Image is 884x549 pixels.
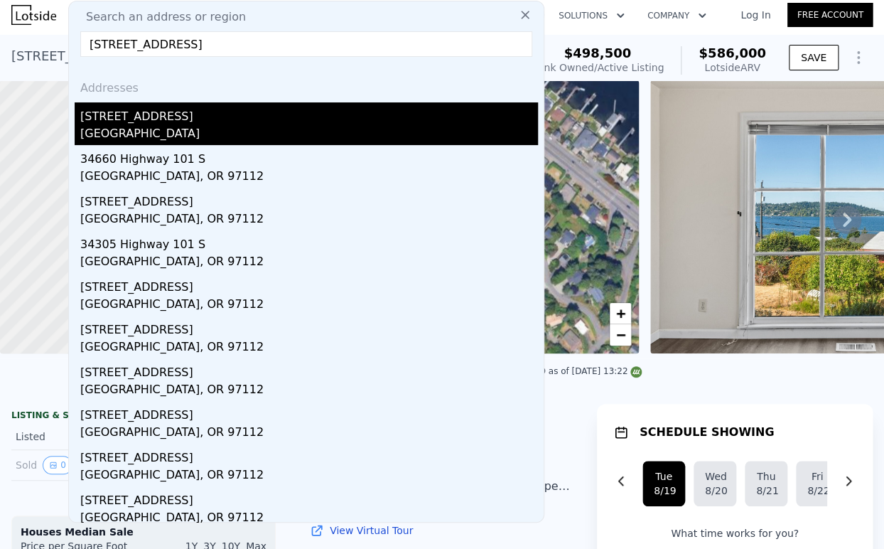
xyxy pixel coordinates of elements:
[80,31,532,57] input: Enter an address, city, region, neighborhood or zip code
[80,102,538,125] div: [STREET_ADDRESS]
[310,523,574,538] a: View Virtual Tour
[80,316,538,339] div: [STREET_ADDRESS]
[597,62,664,73] span: Active Listing
[11,410,276,424] div: LISTING & SALE HISTORY
[547,3,636,28] button: Solutions
[796,461,839,506] button: Fri8/22
[80,296,538,316] div: [GEOGRAPHIC_DATA], OR 97112
[610,303,631,324] a: Zoom in
[654,469,674,484] div: Tue
[80,230,538,253] div: 34305 Highway 101 S
[756,469,776,484] div: Thu
[640,424,774,441] h1: SCHEDULE SHOWING
[80,444,538,467] div: [STREET_ADDRESS]
[610,324,631,346] a: Zoom out
[75,68,538,102] div: Addresses
[80,145,538,168] div: 34660 Highway 101 S
[531,62,597,73] span: Bank Owned /
[21,525,266,539] div: Houses Median Sale
[642,461,685,506] button: Tue8/19
[630,366,642,378] img: NWMLS Logo
[745,461,787,506] button: Thu8/21
[807,484,827,498] div: 8/22
[80,424,538,444] div: [GEOGRAPHIC_DATA], OR 97112
[80,253,538,273] div: [GEOGRAPHIC_DATA], OR 97112
[11,5,56,25] img: Lotside
[636,3,718,28] button: Company
[11,46,485,66] div: [STREET_ADDRESS][PERSON_NAME] , [PERSON_NAME]-Skyway , WA 98178
[75,9,246,26] span: Search an address or region
[614,526,856,540] p: What time works for you?
[80,486,538,509] div: [STREET_ADDRESS]
[654,484,674,498] div: 8/19
[80,401,538,424] div: [STREET_ADDRESS]
[789,45,839,70] button: SAVE
[756,484,776,498] div: 8/21
[43,456,72,474] button: View historical data
[844,43,873,72] button: Show Options
[616,304,625,322] span: +
[616,326,625,343] span: −
[16,456,132,474] div: Sold
[699,60,766,75] div: Lotside ARV
[80,273,538,296] div: [STREET_ADDRESS]
[80,168,538,188] div: [GEOGRAPHIC_DATA], OR 97112
[80,210,538,230] div: [GEOGRAPHIC_DATA], OR 97112
[705,469,725,484] div: Wed
[80,467,538,486] div: [GEOGRAPHIC_DATA], OR 97112
[80,381,538,401] div: [GEOGRAPHIC_DATA], OR 97112
[80,188,538,210] div: [STREET_ADDRESS]
[16,430,132,444] div: Listed
[564,46,631,60] span: $498,500
[694,461,736,506] button: Wed8/20
[723,8,787,22] a: Log In
[807,469,827,484] div: Fri
[80,339,538,358] div: [GEOGRAPHIC_DATA], OR 97112
[80,509,538,529] div: [GEOGRAPHIC_DATA], OR 97112
[699,46,766,60] span: $586,000
[705,484,725,498] div: 8/20
[787,3,873,27] a: Free Account
[80,125,538,145] div: [GEOGRAPHIC_DATA]
[80,358,538,381] div: [STREET_ADDRESS]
